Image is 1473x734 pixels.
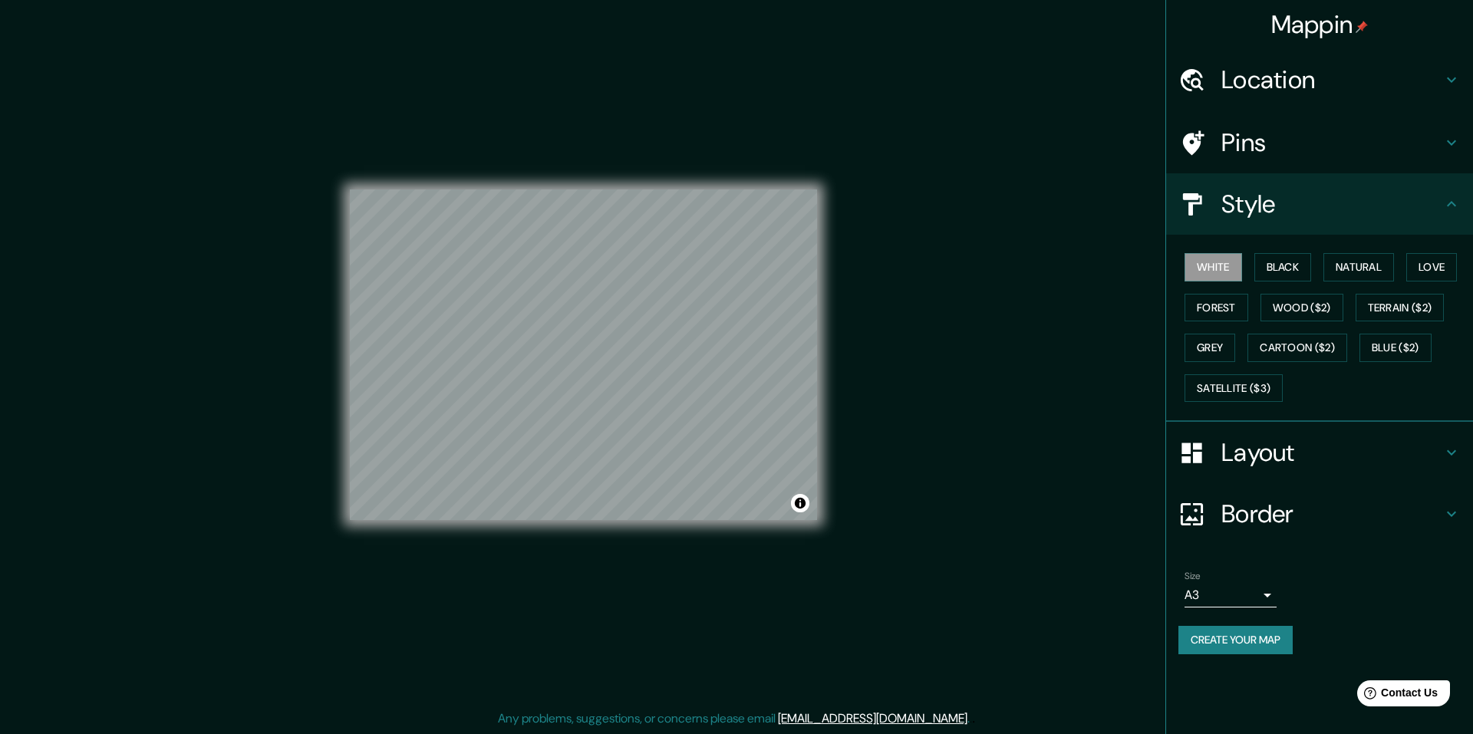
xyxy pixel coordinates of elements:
[1221,499,1442,529] h4: Border
[1356,294,1445,322] button: Terrain ($2)
[1221,127,1442,158] h4: Pins
[1166,112,1473,173] div: Pins
[1185,570,1201,583] label: Size
[1406,253,1457,281] button: Love
[1356,21,1368,33] img: pin-icon.png
[1247,334,1347,362] button: Cartoon ($2)
[1185,374,1283,403] button: Satellite ($3)
[498,709,970,728] p: Any problems, suggestions, or concerns please email .
[972,709,975,728] div: .
[1166,483,1473,545] div: Border
[1271,9,1369,40] h4: Mappin
[350,189,817,520] canvas: Map
[1185,253,1242,281] button: White
[1254,253,1312,281] button: Black
[970,709,972,728] div: .
[1166,422,1473,483] div: Layout
[778,710,967,726] a: [EMAIL_ADDRESS][DOMAIN_NAME]
[1185,334,1235,362] button: Grey
[1359,334,1432,362] button: Blue ($2)
[1166,49,1473,110] div: Location
[1185,294,1248,322] button: Forest
[1323,253,1394,281] button: Natural
[1221,189,1442,219] h4: Style
[1260,294,1343,322] button: Wood ($2)
[1221,64,1442,95] h4: Location
[791,494,809,512] button: Toggle attribution
[1166,173,1473,235] div: Style
[1336,674,1456,717] iframe: Help widget launcher
[1178,626,1293,654] button: Create your map
[1185,583,1277,607] div: A3
[1221,437,1442,468] h4: Layout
